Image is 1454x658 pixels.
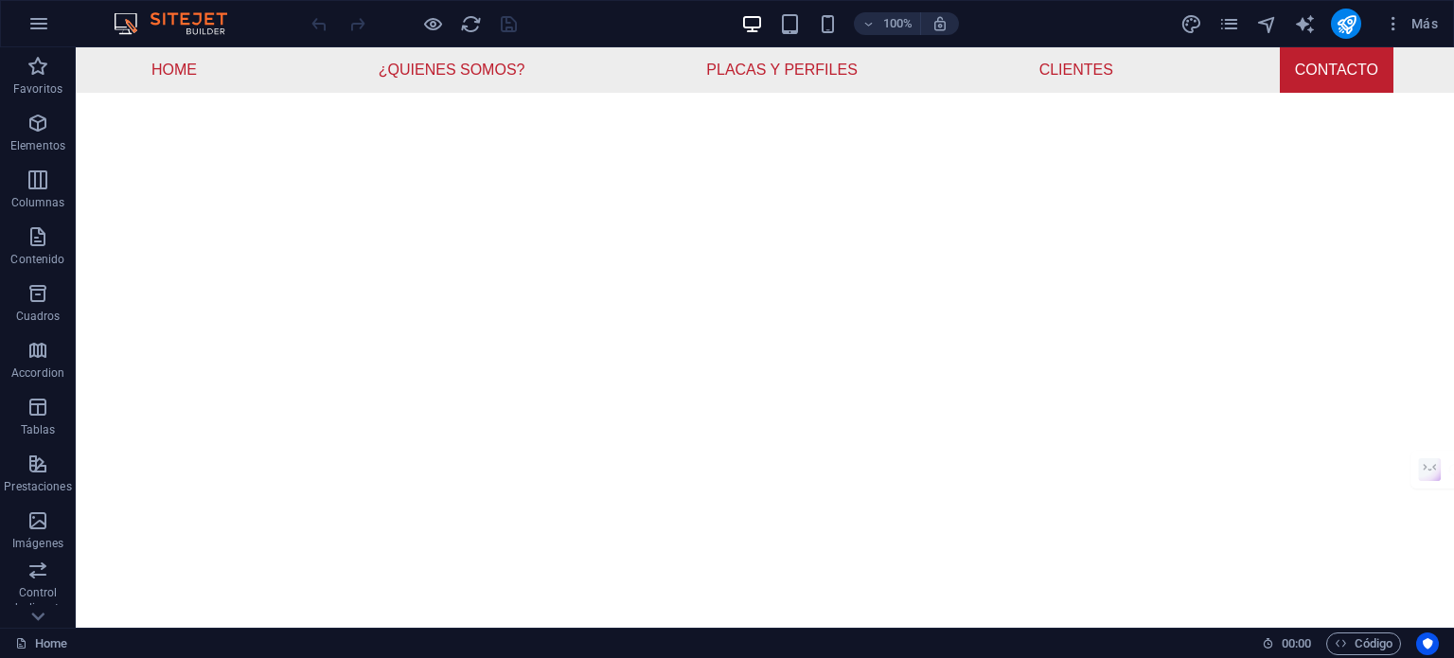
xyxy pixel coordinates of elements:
button: Código [1326,632,1401,655]
button: publish [1331,9,1361,39]
h6: 100% [882,12,913,35]
p: Columnas [11,195,65,210]
button: Usercentrics [1416,632,1439,655]
img: Editor Logo [109,12,251,35]
p: Contenido [10,252,64,267]
button: Haz clic para salir del modo de previsualización y seguir editando [421,12,444,35]
span: : [1295,636,1298,650]
i: Volver a cargar página [460,13,482,35]
i: Al redimensionar, ajustar el nivel de zoom automáticamente para ajustarse al dispositivo elegido. [931,15,949,32]
h6: Tiempo de la sesión [1262,632,1312,655]
p: Favoritos [13,81,62,97]
button: Más [1376,9,1445,39]
i: Diseño (Ctrl+Alt+Y) [1180,13,1202,35]
i: Navegador [1256,13,1278,35]
p: Elementos [10,138,65,153]
p: Imágenes [12,536,63,551]
a: Haz clic para cancelar la selección y doble clic para abrir páginas [15,632,67,655]
button: text_generator [1293,12,1316,35]
button: pages [1217,12,1240,35]
button: reload [459,12,482,35]
i: Publicar [1336,13,1357,35]
button: design [1179,12,1202,35]
p: Cuadros [16,309,61,324]
i: AI Writer [1294,13,1316,35]
p: Prestaciones [4,479,71,494]
button: navigator [1255,12,1278,35]
span: 00 00 [1282,632,1311,655]
i: Páginas (Ctrl+Alt+S) [1218,13,1240,35]
span: Más [1384,14,1438,33]
p: Tablas [21,422,56,437]
button: 100% [854,12,921,35]
span: Código [1335,632,1392,655]
p: Accordion [11,365,64,381]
